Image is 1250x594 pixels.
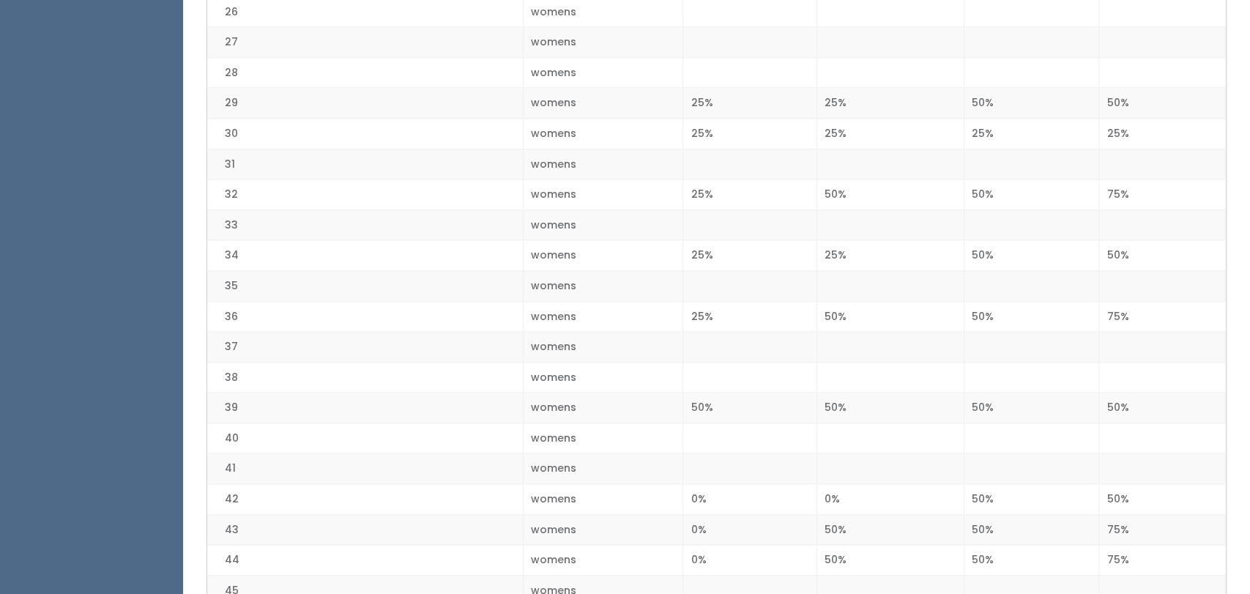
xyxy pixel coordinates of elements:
[523,270,683,301] td: womens
[207,332,523,363] td: 37
[683,514,817,545] td: 0%
[964,393,1099,423] td: 50%
[683,301,817,332] td: 25%
[523,362,683,393] td: womens
[207,393,523,423] td: 39
[1099,301,1226,332] td: 75%
[964,179,1099,210] td: 50%
[683,240,817,271] td: 25%
[207,27,523,58] td: 27
[207,149,523,179] td: 31
[817,179,964,210] td: 50%
[523,179,683,210] td: womens
[207,514,523,545] td: 43
[523,119,683,149] td: womens
[207,362,523,393] td: 38
[1099,179,1226,210] td: 75%
[1099,240,1226,271] td: 50%
[964,88,1099,119] td: 50%
[817,545,964,576] td: 50%
[207,57,523,88] td: 28
[523,483,683,514] td: womens
[964,483,1099,514] td: 50%
[964,545,1099,576] td: 50%
[964,514,1099,545] td: 50%
[523,88,683,119] td: womens
[523,514,683,545] td: womens
[523,453,683,484] td: womens
[1099,483,1226,514] td: 50%
[1099,119,1226,149] td: 25%
[523,209,683,240] td: womens
[207,453,523,484] td: 41
[817,514,964,545] td: 50%
[207,88,523,119] td: 29
[523,393,683,423] td: womens
[964,240,1099,271] td: 50%
[817,240,964,271] td: 25%
[683,393,817,423] td: 50%
[683,179,817,210] td: 25%
[817,393,964,423] td: 50%
[523,545,683,576] td: womens
[683,545,817,576] td: 0%
[207,119,523,149] td: 30
[683,88,817,119] td: 25%
[1099,88,1226,119] td: 50%
[683,483,817,514] td: 0%
[817,119,964,149] td: 25%
[207,301,523,332] td: 36
[964,119,1099,149] td: 25%
[1099,393,1226,423] td: 50%
[1099,514,1226,545] td: 75%
[964,301,1099,332] td: 50%
[817,301,964,332] td: 50%
[523,57,683,88] td: womens
[207,423,523,453] td: 40
[207,270,523,301] td: 35
[207,240,523,271] td: 34
[523,149,683,179] td: womens
[523,301,683,332] td: womens
[817,483,964,514] td: 0%
[523,332,683,363] td: womens
[207,545,523,576] td: 44
[207,483,523,514] td: 42
[523,240,683,271] td: womens
[817,88,964,119] td: 25%
[523,27,683,58] td: womens
[207,209,523,240] td: 33
[523,423,683,453] td: womens
[207,179,523,210] td: 32
[1099,545,1226,576] td: 75%
[683,119,817,149] td: 25%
